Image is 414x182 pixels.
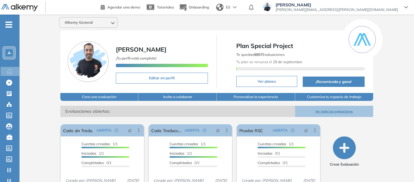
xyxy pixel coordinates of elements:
button: Ver planes [236,76,297,87]
span: 0/1 [258,160,288,165]
span: [PERSON_NAME][EMAIL_ADDRESS][PERSON_NAME][DOMAIN_NAME] [276,7,398,12]
span: [PERSON_NAME] [276,2,398,7]
span: Crear Evaluación [330,162,359,167]
span: Tutoriales [157,5,174,9]
img: Foto de perfil [68,41,109,82]
span: ABIERTA [96,128,112,133]
span: Iniciadas [258,151,273,156]
i: - [5,24,12,25]
button: Onboarding [179,1,209,14]
span: Onboarding [189,5,209,9]
button: Ver todas las evaluaciones [295,106,373,117]
img: world [216,4,223,11]
span: ¡Tu perfil está completo! [116,56,156,60]
button: ¡Recomienda y gana! [303,77,365,87]
span: Cuentas creadas [170,142,198,146]
a: Prueba RSC [239,124,263,136]
span: 1/1 [81,142,118,146]
span: ABIERTA [184,128,200,133]
span: check-circle [291,129,294,132]
span: Tu plan se renueva el [236,60,302,64]
span: Iniciadas [170,151,184,156]
span: A [8,50,11,55]
span: 1/1 [170,142,206,146]
span: Te quedan Evaluaciones [236,52,285,57]
button: pushpin [211,125,225,135]
img: Logo [1,4,38,12]
span: Agendar una demo [107,5,140,9]
span: ES [226,5,230,10]
span: [PERSON_NAME] [116,46,166,53]
a: Code sin Tradu [63,124,92,136]
a: Agendar una demo [101,3,140,10]
button: Invita a colaborar [138,93,217,101]
div: Widget de chat [384,153,414,182]
span: 1/1 [81,151,104,156]
button: pushpin [123,125,137,135]
span: 0/1 [170,160,200,165]
span: check-circle [203,129,206,132]
button: Customiza tu espacio de trabajo [295,93,373,101]
span: 0/1 [81,160,112,165]
span: Evaluaciones abiertas [60,106,295,117]
button: pushpin [299,125,313,135]
span: check-circle [115,129,118,132]
span: 1/1 [170,151,192,156]
span: Plan Special Project [236,41,365,50]
button: Crea una evaluación [60,93,139,101]
b: 9957 [254,52,262,57]
span: Iniciadas [81,151,96,156]
button: Personaliza la experiencia [217,93,295,101]
span: 1/1 [258,142,294,146]
b: 29 de septiembre [272,60,302,64]
span: 0/1 [258,151,280,156]
span: ABIERTA [273,128,288,133]
span: Cuentas creadas [81,142,110,146]
span: Cuentas creadas [258,142,286,146]
iframe: Chat Widget [384,153,414,182]
span: pushpin [216,128,220,133]
span: pushpin [128,128,132,133]
span: Completados [258,160,280,165]
img: arrow [233,6,237,9]
button: Crear Evaluación [330,136,359,167]
span: Alkemy General [65,20,93,25]
button: Editar mi perfil [116,73,208,84]
span: Completados [170,160,192,165]
a: Code Traducciones [151,124,182,136]
span: Completados [81,160,104,165]
span: pushpin [304,128,308,133]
